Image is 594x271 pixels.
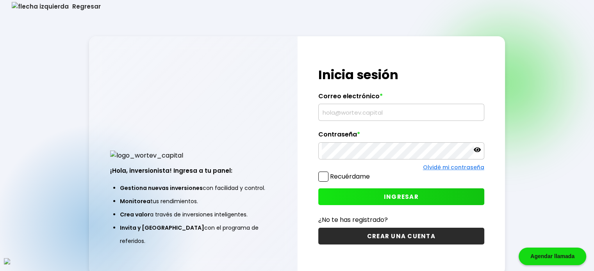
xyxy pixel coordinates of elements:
[318,188,484,205] button: INGRESAR
[120,208,266,221] li: a través de inversiones inteligentes.
[318,92,484,104] label: Correo electrónico
[110,151,183,160] img: logo_wortev_capital
[12,2,69,11] img: flecha izquierda
[120,221,266,248] li: con el programa de referidos.
[318,215,484,244] a: ¿No te has registrado?CREAR UNA CUENTA
[120,197,150,205] span: Monitorea
[110,166,276,175] h3: ¡Hola, inversionista! Ingresa a tu panel:
[318,131,484,142] label: Contraseña
[322,104,481,120] input: hola@wortev.capital
[384,193,419,201] span: INGRESAR
[120,224,204,232] span: Invita y [GEOGRAPHIC_DATA]
[318,215,484,225] p: ¿No te has registrado?
[423,163,484,171] a: Olvidé mi contraseña
[120,184,203,192] span: Gestiona nuevas inversiones
[120,181,266,195] li: con facilidad y control.
[318,66,484,84] h1: Inicia sesión
[318,228,484,244] button: CREAR UNA CUENTA
[4,258,10,264] img: logos_whatsapp-icon.svg
[330,172,370,181] label: Recuérdame
[120,211,150,218] span: Crea valor
[519,248,586,265] div: Agendar llamada
[120,195,266,208] li: tus rendimientos.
